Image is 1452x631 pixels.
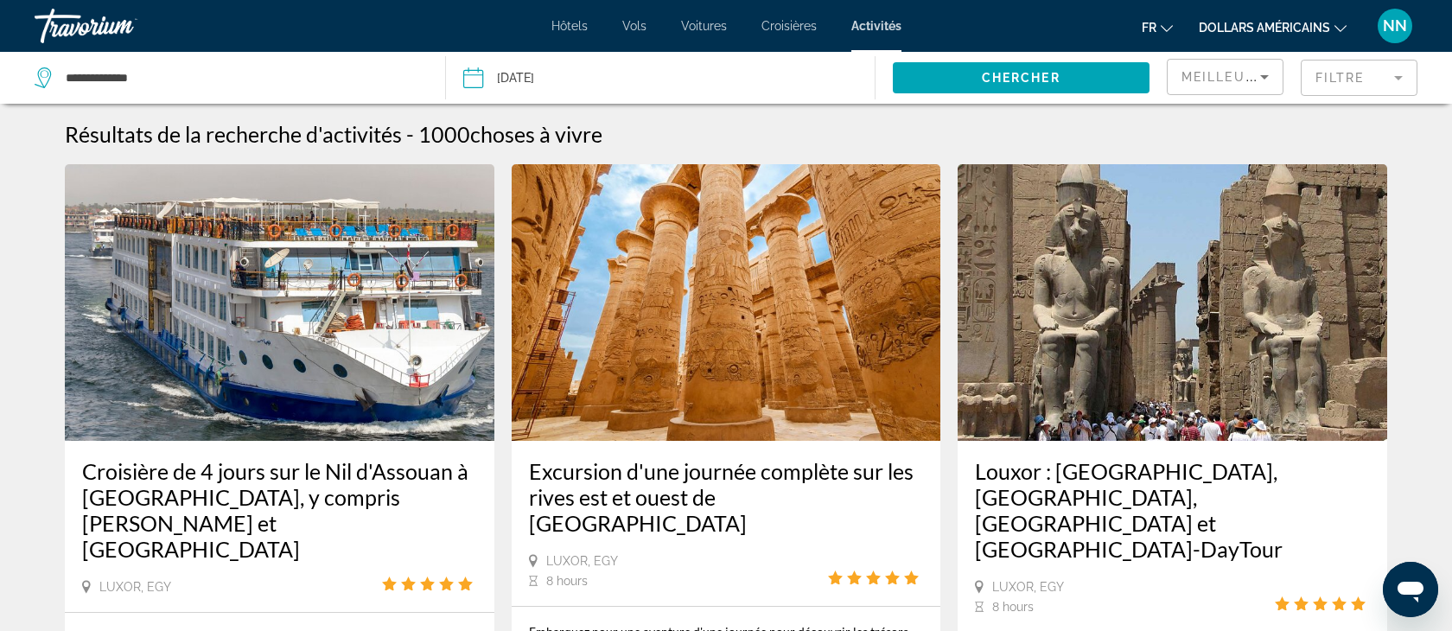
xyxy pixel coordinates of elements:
[992,600,1034,614] span: 8 hours
[512,164,941,441] img: 25.jpg
[1181,70,1337,84] span: Meilleures ventes
[851,19,901,33] a: Activités
[546,554,618,568] span: Luxor, EGY
[35,3,207,48] a: Travorium
[1372,8,1417,44] button: Menu utilisateur
[463,52,874,104] button: Date: Apr 18, 2026
[1142,21,1156,35] font: fr
[406,121,414,147] span: -
[551,19,588,33] a: Hôtels
[65,121,402,147] h1: Résultats de la recherche d'activités
[761,19,817,33] a: Croisières
[99,580,171,594] span: Luxor, EGY
[681,19,727,33] a: Voitures
[1301,59,1417,97] button: Filter
[1199,15,1347,40] button: Changer de devise
[1142,15,1173,40] button: Changer de langue
[982,71,1060,85] span: Chercher
[975,458,1370,562] a: Louxor : [GEOGRAPHIC_DATA], [GEOGRAPHIC_DATA], [GEOGRAPHIC_DATA] et [GEOGRAPHIC_DATA]-DayTour
[1199,21,1330,35] font: dollars américains
[418,121,602,147] h2: 1000
[958,164,1387,441] img: 3f.jpg
[1383,16,1407,35] font: NN
[1181,67,1269,87] mat-select: Sort by
[992,580,1064,594] span: Luxor, EGY
[893,62,1150,93] button: Chercher
[470,121,602,147] span: choses à vivre
[622,19,646,33] a: Vols
[529,458,924,536] a: Excursion d'une journée complète sur les rives est et ouest de [GEOGRAPHIC_DATA]
[546,574,588,588] span: 8 hours
[65,164,494,441] img: c9.jpg
[82,458,477,562] a: Croisière de 4 jours sur le Nil d'Assouan à [GEOGRAPHIC_DATA], y compris [PERSON_NAME] et [GEOGRA...
[1383,562,1438,617] iframe: Bouton de lancement de la fenêtre de messagerie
